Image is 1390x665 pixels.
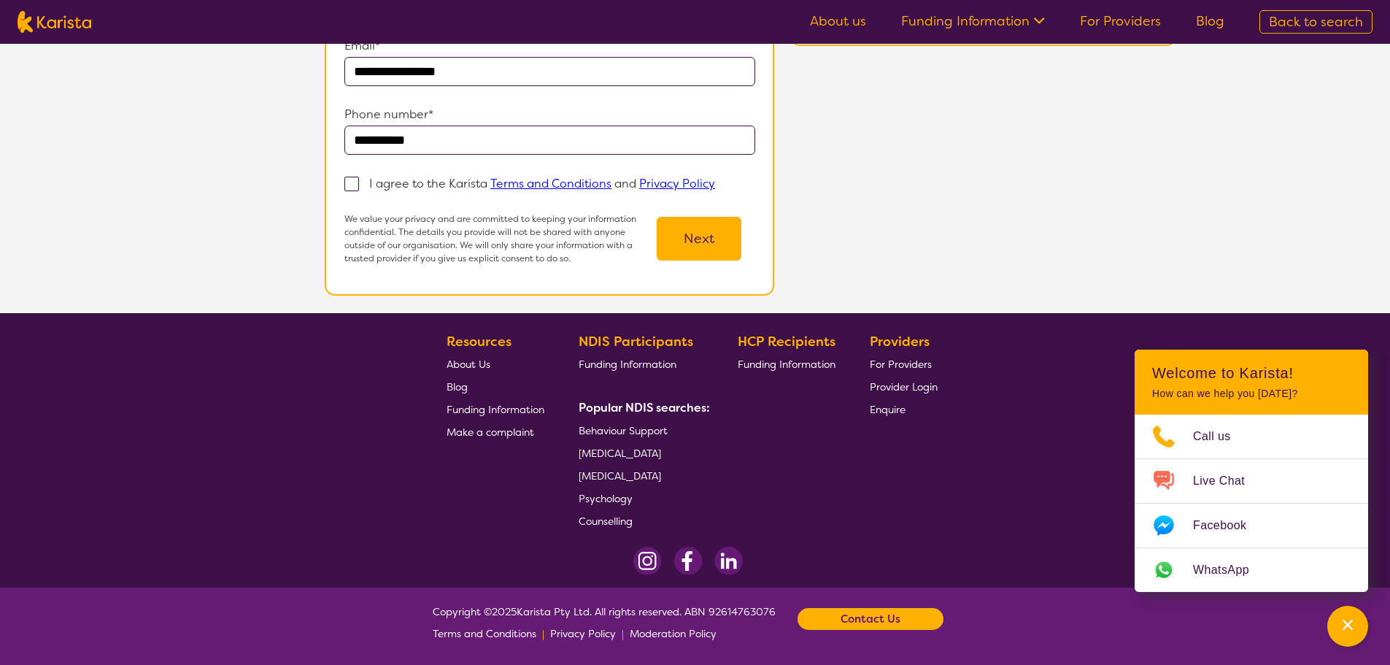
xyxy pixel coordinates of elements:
[579,353,704,375] a: Funding Information
[622,623,624,645] p: |
[1269,13,1363,31] span: Back to search
[447,420,544,443] a: Make a complaint
[870,358,932,371] span: For Providers
[870,398,938,420] a: Enquire
[433,627,536,640] span: Terms and Conditions
[447,403,544,416] span: Funding Information
[1135,548,1368,592] a: Web link opens in a new tab.
[1196,12,1224,30] a: Blog
[447,380,468,393] span: Blog
[447,426,534,439] span: Make a complaint
[870,333,930,350] b: Providers
[579,442,704,464] a: [MEDICAL_DATA]
[433,623,536,645] a: Terms and Conditions
[18,11,91,33] img: Karista logo
[1152,364,1351,382] h2: Welcome to Karista!
[657,217,741,261] button: Next
[447,375,544,398] a: Blog
[579,333,693,350] b: NDIS Participants
[447,398,544,420] a: Funding Information
[1152,388,1351,400] p: How can we help you [DATE]?
[369,176,715,191] p: I agree to the Karista and
[579,469,661,483] span: [MEDICAL_DATA]
[630,627,717,640] span: Moderation Policy
[550,627,616,640] span: Privacy Policy
[630,623,717,645] a: Moderation Policy
[1193,470,1262,492] span: Live Chat
[579,419,704,442] a: Behaviour Support
[1135,350,1368,592] div: Channel Menu
[579,515,633,528] span: Counselling
[579,424,668,437] span: Behaviour Support
[579,400,710,415] b: Popular NDIS searches:
[344,212,644,265] p: We value your privacy and are committed to keeping your information confidential. The details you...
[633,547,662,575] img: Instagram
[1327,606,1368,647] button: Channel Menu
[1080,12,1161,30] a: For Providers
[870,353,938,375] a: For Providers
[344,35,755,57] p: Email*
[579,358,676,371] span: Funding Information
[1193,426,1248,447] span: Call us
[579,510,704,532] a: Counselling
[738,333,835,350] b: HCP Recipients
[447,333,511,350] b: Resources
[344,104,755,126] p: Phone number*
[447,353,544,375] a: About Us
[714,547,743,575] img: LinkedIn
[841,608,900,630] b: Contact Us
[550,623,616,645] a: Privacy Policy
[1135,415,1368,592] ul: Choose channel
[433,601,776,645] span: Copyright © 2025 Karista Pty Ltd. All rights reserved. ABN 92614763076
[870,403,906,416] span: Enquire
[810,12,866,30] a: About us
[639,176,715,191] a: Privacy Policy
[579,464,704,487] a: [MEDICAL_DATA]
[870,375,938,398] a: Provider Login
[447,358,490,371] span: About Us
[1259,10,1372,34] a: Back to search
[738,353,835,375] a: Funding Information
[901,12,1045,30] a: Funding Information
[673,547,703,575] img: Facebook
[579,487,704,510] a: Psychology
[490,176,611,191] a: Terms and Conditions
[870,380,938,393] span: Provider Login
[542,623,544,645] p: |
[579,447,661,460] span: [MEDICAL_DATA]
[1193,559,1267,581] span: WhatsApp
[738,358,835,371] span: Funding Information
[1193,515,1264,537] span: Facebook
[579,492,633,505] span: Psychology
